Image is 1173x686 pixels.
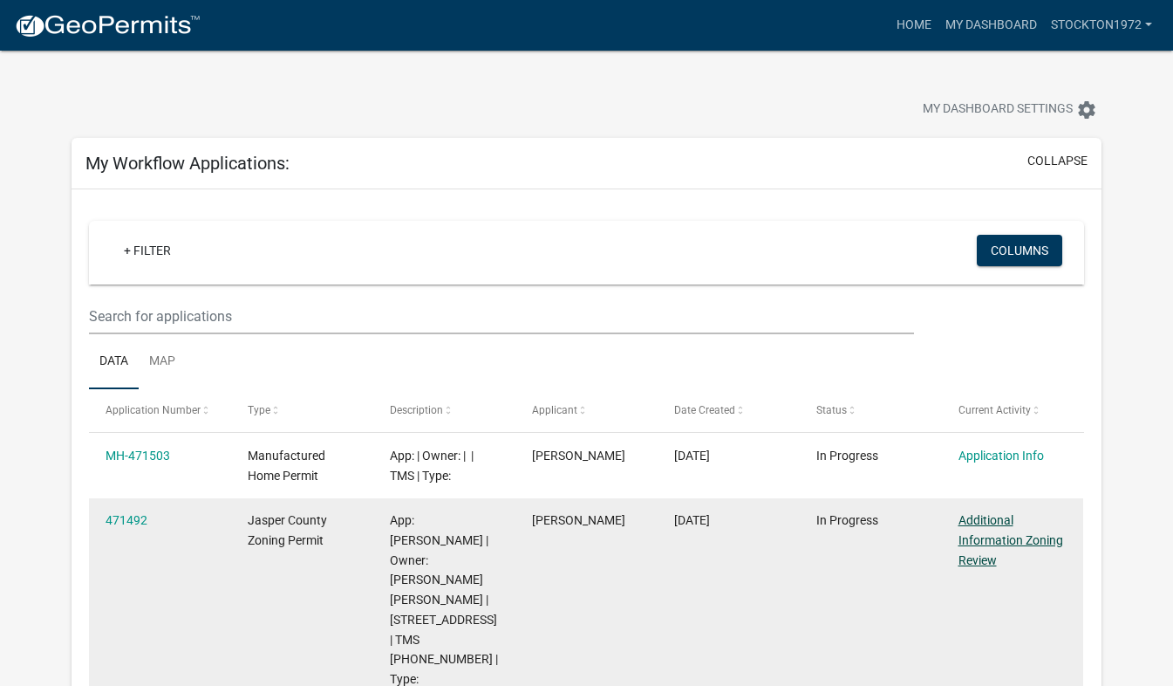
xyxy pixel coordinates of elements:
[674,513,710,527] span: 08/30/2025
[674,404,735,416] span: Date Created
[923,99,1073,120] span: My Dashboard Settings
[941,389,1083,431] datatable-header-cell: Current Activity
[816,513,878,527] span: In Progress
[938,9,1044,42] a: My Dashboard
[1027,152,1088,170] button: collapse
[106,449,170,463] a: MH-471503
[532,449,625,463] span: WILLIAM STOCKTON
[909,93,1111,127] button: My Dashboard Settingssettings
[532,513,625,527] span: WILLIAM STOCKTON
[390,449,474,483] span: App: | Owner: | | TMS | Type:
[532,404,577,416] span: Applicant
[674,449,710,463] span: 08/30/2025
[248,513,327,547] span: Jasper County Zoning Permit
[89,389,231,431] datatable-header-cell: Application Number
[106,513,147,527] a: 471492
[658,389,800,431] datatable-header-cell: Date Created
[816,404,847,416] span: Status
[977,235,1062,266] button: Columns
[248,404,270,416] span: Type
[890,9,938,42] a: Home
[248,449,325,483] span: Manufactured Home Permit
[1076,99,1097,120] i: settings
[373,389,515,431] datatable-header-cell: Description
[816,449,878,463] span: In Progress
[85,153,290,174] h5: My Workflow Applications:
[231,389,373,431] datatable-header-cell: Type
[958,404,1031,416] span: Current Activity
[89,298,913,334] input: Search for applications
[106,404,201,416] span: Application Number
[139,334,186,390] a: Map
[958,513,1063,567] a: Additional Information Zoning Review
[958,449,1044,463] a: Application Info
[1044,9,1159,42] a: Stockton1972
[799,389,941,431] datatable-header-cell: Status
[110,235,185,266] a: + Filter
[390,404,443,416] span: Description
[515,389,658,431] datatable-header-cell: Applicant
[89,334,139,390] a: Data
